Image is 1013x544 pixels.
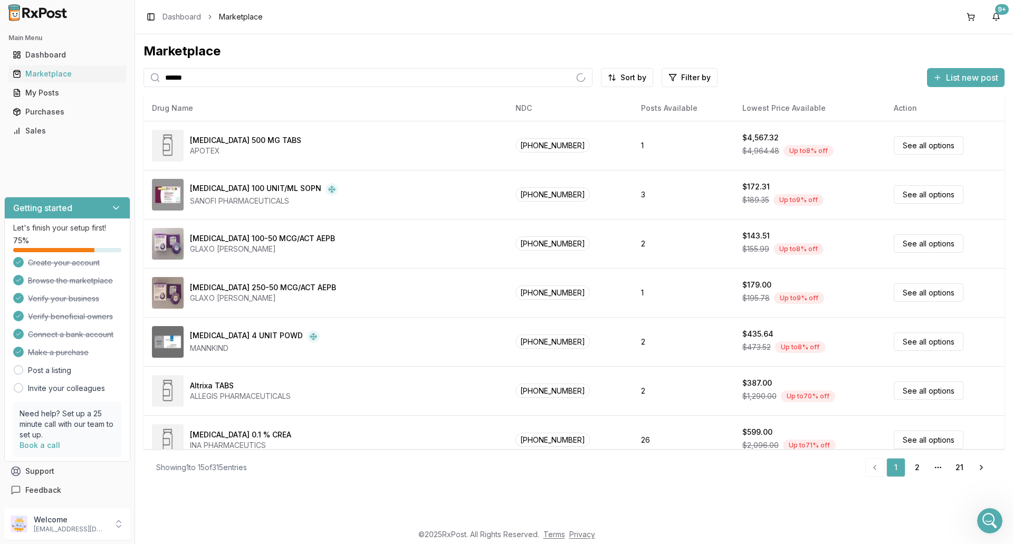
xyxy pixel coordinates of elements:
h1: [PERSON_NAME] [51,5,120,13]
button: Sales [4,122,130,139]
div: JEFFREY says… [8,287,203,329]
span: [PHONE_NUMBER] [515,433,590,447]
span: Browse the marketplace [28,275,113,286]
div: JEFFREY says… [8,224,203,256]
div: yes [181,231,194,241]
td: 26 [633,415,733,464]
p: Active 9h ago [51,13,98,24]
div: $387.00 [742,378,772,388]
div: Up to 8 % off [775,341,825,353]
div: They might also have 1 [8,256,112,279]
div: ? [8,193,29,216]
div: i added [MEDICAL_DATA] in your cart [8,106,162,129]
div: GLAXO [PERSON_NAME] [190,293,336,303]
button: Feedback [4,481,130,500]
div: Up to 8 % off [773,243,824,255]
div: Manuel says… [8,169,203,193]
span: [PHONE_NUMBER] [515,236,590,251]
a: 2 [907,458,926,477]
span: $189.35 [742,195,769,205]
span: $2,096.00 [742,440,779,451]
nav: breadcrumb [163,12,263,22]
div: Marketplace [13,69,122,79]
th: Drug Name [144,96,507,121]
a: Purchases [8,102,126,121]
div: GLAXO [PERSON_NAME] [190,244,335,254]
a: 21 [950,458,969,477]
div: Might be a bit hard to find but will ask [17,88,157,99]
span: Make a purchase [28,347,89,358]
th: NDC [507,96,633,121]
button: Dashboard [4,46,130,63]
span: Feedback [25,485,61,495]
td: 3 [633,170,733,219]
div: Might be a bit hard to find but will ask [8,82,166,105]
p: Welcome [34,514,107,525]
h2: Main Menu [8,34,126,42]
div: My Posts [13,88,122,98]
a: Go to next page [971,458,992,477]
div: looking for 2 bottles of [MEDICAL_DATA] er 200 [46,46,194,67]
a: Dashboard [163,12,201,22]
span: Marketplace [219,12,263,22]
a: See all options [894,332,963,351]
div: $179.00 [742,280,771,290]
div: Up to 9 % off [774,292,824,304]
a: Post a listing [28,365,71,376]
span: $195.78 [742,293,770,303]
div: JEFFREY says… [8,137,203,169]
button: Sort by [601,68,653,87]
button: Send a message… [181,341,198,358]
a: My Posts [8,83,126,102]
td: 1 [633,121,733,170]
span: $4,964.48 [742,146,779,156]
div: [MEDICAL_DATA] 0.1 % CREA [190,430,291,440]
a: Marketplace [8,64,126,83]
div: Marketplace [144,43,1005,60]
div: [MEDICAL_DATA] 250-50 MCG/ACT AEPB [190,282,336,293]
span: Sort by [620,72,646,83]
textarea: Message… [9,323,202,341]
h3: Getting started [13,202,72,214]
div: yes [173,224,203,247]
p: Need help? Set up a 25 minute call with our team to set up. [20,408,115,440]
img: Profile image for Manuel [30,6,47,23]
img: RxPost Logo [4,4,72,21]
div: ? [17,199,21,209]
img: Abiraterone Acetate 500 MG TABS [152,130,184,161]
div: was there another [MEDICAL_DATA] you could get by chance [46,293,194,314]
button: Gif picker [50,346,59,354]
div: Sales [13,126,122,136]
td: 2 [633,366,733,415]
div: i added [MEDICAL_DATA] in your cart [17,112,154,123]
img: User avatar [11,516,27,532]
button: 9+ [988,8,1005,25]
a: Book a call [20,441,60,450]
span: [PHONE_NUMBER] [515,138,590,152]
a: List new post [927,73,1005,84]
div: $4,567.32 [742,132,779,143]
div: Up to 71 % off [783,440,836,451]
span: Connect a bank account [28,329,113,340]
p: [EMAIL_ADDRESS][DOMAIN_NAME] [34,525,107,533]
a: See all options [894,431,963,449]
div: Mounjaro 15mg/0.5ml [104,137,203,160]
div: APOTEX [190,146,301,156]
button: Marketplace [4,65,130,82]
p: Let's finish your setup first! [13,223,121,233]
th: Lowest Price Available [734,96,886,121]
div: was there another [MEDICAL_DATA] you could get by chance [38,287,203,320]
div: $435.64 [742,329,773,339]
a: See all options [894,136,963,155]
img: Admelog SoloStar 100 UNIT/ML SOPN [152,179,184,211]
a: See all options [894,185,963,204]
a: 1 [886,458,905,477]
a: Terms [543,530,565,539]
div: Close [185,4,204,23]
div: Dashboard [13,50,122,60]
div: Altrixa TABS [190,380,234,391]
div: Up to 8 % off [783,145,834,157]
div: Manuel says… [8,193,203,224]
nav: pagination [865,458,992,477]
div: Manuel says… [8,82,203,106]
